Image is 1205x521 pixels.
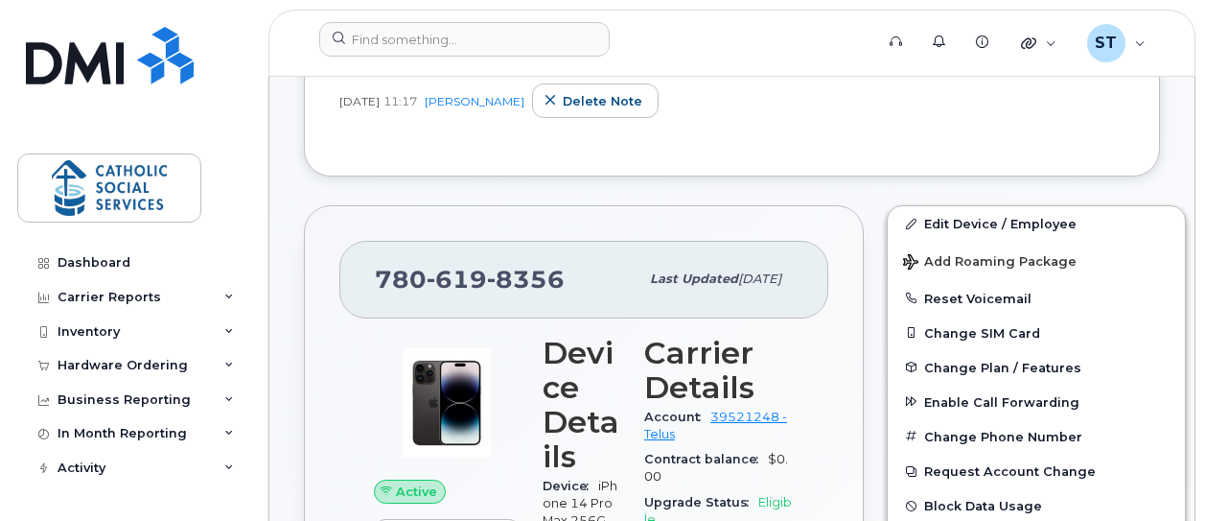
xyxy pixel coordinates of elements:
span: [DATE] [339,93,380,109]
span: Delete note [563,92,642,110]
iframe: Messenger Launcher [1122,438,1191,507]
button: Delete note [532,83,659,118]
span: ST [1095,32,1117,55]
a: [PERSON_NAME] [425,94,524,108]
input: Find something... [319,22,610,57]
div: Quicklinks [1008,24,1070,62]
img: image20231002-3703462-by0d28.jpeg [389,345,504,461]
span: [DATE] [738,272,781,286]
h3: Carrier Details [644,336,794,405]
button: Change SIM Card [888,316,1185,350]
span: Change Plan / Features [924,360,1081,374]
button: Add Roaming Package [888,241,1185,280]
span: 780 [375,265,565,294]
span: Enable Call Forwarding [924,394,1079,409]
a: 39521248 - Telus [644,410,787,441]
span: Device [543,479,598,493]
span: Contract balance [644,452,768,466]
span: Active [396,483,437,501]
span: Account [644,410,710,424]
span: 11:17 [383,93,417,109]
a: Edit Device / Employee [888,206,1185,241]
button: Request Account Change [888,454,1185,488]
span: Add Roaming Package [903,254,1077,272]
button: Change Plan / Features [888,350,1185,385]
span: Last updated [650,272,738,286]
span: 619 [427,265,487,294]
h3: Device Details [543,336,621,474]
button: Reset Voicemail [888,281,1185,316]
div: Scott Taylor [1074,24,1159,62]
button: Change Phone Number [888,419,1185,454]
span: Upgrade Status [644,495,758,509]
button: Enable Call Forwarding [888,385,1185,419]
span: 8356 [487,265,565,294]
